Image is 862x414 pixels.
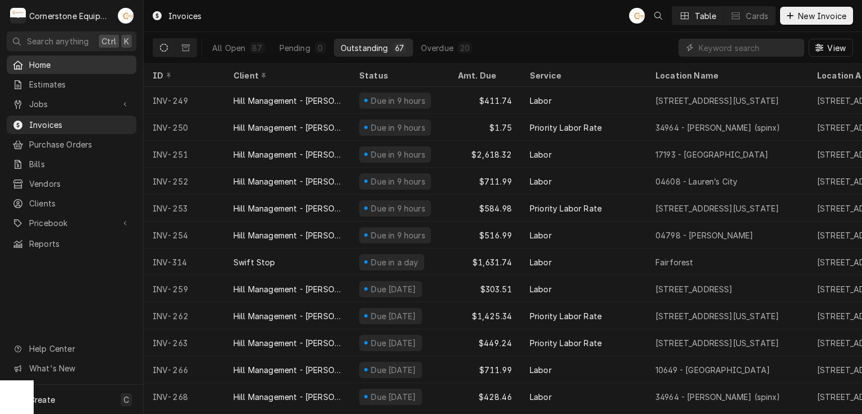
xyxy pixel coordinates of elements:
span: Pricebook [29,217,114,229]
div: Hill Management - [PERSON_NAME] [233,203,341,214]
div: INV-252 [144,168,224,195]
div: 04608 - Lauren’s City [655,176,737,187]
div: Labor [530,149,552,160]
div: Overdue [421,42,453,54]
div: Due in a day [370,256,420,268]
a: Go to Jobs [7,95,136,113]
div: 0 [317,42,324,54]
span: Invoices [29,119,131,131]
div: Swift Stop [233,256,276,268]
div: Hill Management - [PERSON_NAME] [233,337,341,349]
div: Priority Labor Rate [530,337,602,349]
button: View [809,39,853,57]
div: Due in 9 hours [370,229,427,241]
div: Fairforest [655,256,694,268]
div: Due [DATE] [370,364,418,376]
div: Amt. Due [458,70,510,81]
div: Outstanding [341,42,388,54]
div: Due in 9 hours [370,95,427,107]
div: INV-250 [144,114,224,141]
span: Help Center [29,343,130,355]
a: Go to Pricebook [7,214,136,232]
span: Jobs [29,98,114,110]
div: Due in 9 hours [370,176,427,187]
div: INV-251 [144,141,224,168]
div: Hill Management - [PERSON_NAME] [233,176,341,187]
div: $584.98 [449,195,521,222]
div: Hill Management - [PERSON_NAME] [233,310,341,322]
div: $516.99 [449,222,521,249]
div: INV-266 [144,356,224,383]
div: Priority Labor Rate [530,203,602,214]
span: What's New [29,362,130,374]
div: Due in 9 hours [370,149,427,160]
div: [STREET_ADDRESS][US_STATE] [655,95,779,107]
div: Labor [530,391,552,403]
div: $2,618.32 [449,141,521,168]
span: Search anything [27,35,89,47]
div: 87 [252,42,262,54]
span: Clients [29,197,131,209]
div: 34964 - [PERSON_NAME] (spinx) [655,391,781,403]
a: Estimates [7,75,136,94]
div: INV-268 [144,383,224,410]
div: Priority Labor Rate [530,310,602,322]
a: Invoices [7,116,136,134]
div: C [10,8,26,24]
div: Andrew Buigues's Avatar [118,8,134,24]
div: Due in 9 hours [370,203,427,214]
span: Purchase Orders [29,139,131,150]
button: New Invoice [780,7,853,25]
div: Cards [746,10,768,22]
div: Hill Management - [PERSON_NAME] [233,229,341,241]
span: Estimates [29,79,131,90]
div: Cornerstone Equipment Repair, LLC [29,10,112,22]
div: 67 [395,42,404,54]
div: 17193 - [GEOGRAPHIC_DATA] [655,149,768,160]
div: $1.75 [449,114,521,141]
div: Hill Management - [PERSON_NAME] [233,391,341,403]
span: Vendors [29,178,131,190]
div: INV-263 [144,329,224,356]
div: Table [695,10,717,22]
div: Due [DATE] [370,337,418,349]
div: $303.51 [449,275,521,302]
div: Hill Management - [PERSON_NAME] [233,283,341,295]
div: INV-259 [144,275,224,302]
div: Hill Management - [PERSON_NAME] [233,95,341,107]
div: 20 [460,42,470,54]
span: New Invoice [796,10,849,22]
div: AB [118,8,134,24]
div: Service [530,70,635,81]
span: View [825,42,848,54]
div: $428.46 [449,383,521,410]
div: INV-314 [144,249,224,275]
div: 04798 - [PERSON_NAME] [655,229,753,241]
div: INV-262 [144,302,224,329]
div: Hill Management - [PERSON_NAME] [233,149,341,160]
a: Clients [7,194,136,213]
a: Vendors [7,174,136,193]
div: Priority Labor Rate [530,122,602,134]
div: Labor [530,256,552,268]
div: Client [233,70,339,81]
span: Bills [29,158,131,170]
span: K [124,35,129,47]
div: $1,631.74 [449,249,521,275]
a: Bills [7,155,136,173]
div: Due [DATE] [370,310,418,322]
a: Reports [7,234,136,253]
button: Open search [649,7,667,25]
div: Andrew Buigues's Avatar [629,8,645,24]
div: [STREET_ADDRESS][US_STATE] [655,337,779,349]
div: Labor [530,176,552,187]
div: 10649 - [GEOGRAPHIC_DATA] [655,364,770,376]
span: Create [29,395,55,404]
div: $449.24 [449,329,521,356]
div: Pending [279,42,310,54]
span: Reports [29,238,131,250]
div: [STREET_ADDRESS][US_STATE] [655,203,779,214]
div: Hill Management - [PERSON_NAME] [233,122,341,134]
div: Due [DATE] [370,283,418,295]
div: INV-249 [144,87,224,114]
